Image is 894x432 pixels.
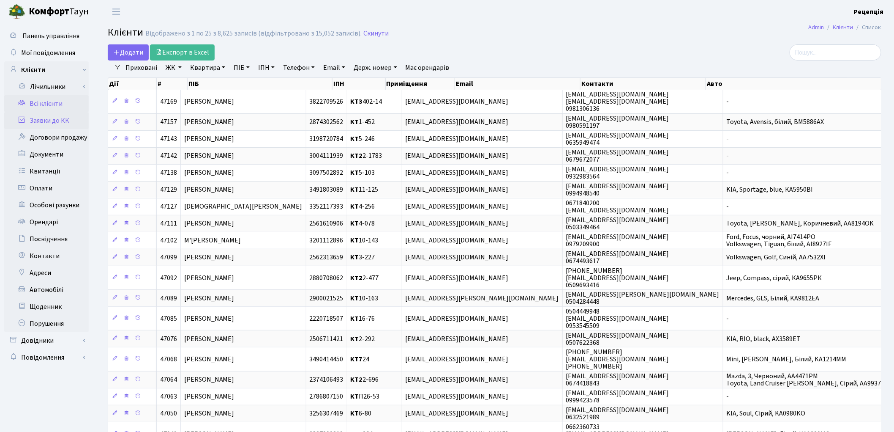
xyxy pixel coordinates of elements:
[8,3,25,20] img: logo.png
[162,61,185,75] a: ЖК
[566,182,669,198] span: [EMAIL_ADDRESS][DOMAIN_NAME] 0994948540
[351,219,359,228] b: КТ
[790,44,881,61] input: Пошук...
[184,185,234,195] span: [PERSON_NAME]
[351,253,375,262] span: 3-227
[184,202,303,212] span: [DEMOGRAPHIC_DATA][PERSON_NAME]
[351,294,359,303] b: КТ
[310,253,343,262] span: 2562313659
[727,409,806,418] span: KIA, Soul, Сірий, KA0980KO
[184,375,234,385] span: [PERSON_NAME]
[566,148,669,164] span: [EMAIL_ADDRESS][DOMAIN_NAME] 0679672077
[4,129,89,146] a: Договори продажу
[566,388,669,405] span: [EMAIL_ADDRESS][DOMAIN_NAME] 0999423578
[160,273,177,283] span: 47092
[310,409,343,418] span: 3256307469
[351,135,375,144] span: 5-246
[455,78,581,90] th: Email
[566,114,669,130] span: [EMAIL_ADDRESS][DOMAIN_NAME] 0980591197
[4,248,89,264] a: Контакти
[351,135,359,144] b: КТ
[230,61,253,75] a: ПІБ
[184,168,234,178] span: [PERSON_NAME]
[351,314,359,323] b: КТ
[566,131,669,147] span: [EMAIL_ADDRESS][DOMAIN_NAME] 0635949474
[566,232,669,249] span: [EMAIL_ADDRESS][DOMAIN_NAME] 0979209900
[727,219,874,228] span: Toyota, [PERSON_NAME], Коричневий, AA8194OK
[406,151,509,161] span: [EMAIL_ADDRESS][DOMAIN_NAME]
[406,118,509,127] span: [EMAIL_ADDRESS][DOMAIN_NAME]
[351,375,363,385] b: КТ2
[727,314,729,323] span: -
[406,168,509,178] span: [EMAIL_ADDRESS][DOMAIN_NAME]
[833,23,853,32] a: Клієнти
[184,236,241,245] span: М'[PERSON_NAME]
[351,334,375,344] span: 2-292
[566,165,669,181] span: [EMAIL_ADDRESS][DOMAIN_NAME] 0932983564
[386,78,455,90] th: Приміщення
[706,78,882,90] th: Авто
[566,371,669,388] span: [EMAIL_ADDRESS][DOMAIN_NAME] 0674418843
[406,97,509,106] span: [EMAIL_ADDRESS][DOMAIN_NAME]
[566,266,669,290] span: [PHONE_NUMBER] [EMAIL_ADDRESS][DOMAIN_NAME] 0509693416
[351,355,370,364] span: 24
[351,97,363,106] b: КТ3
[406,355,509,364] span: [EMAIL_ADDRESS][DOMAIN_NAME]
[566,347,669,371] span: [PHONE_NUMBER] [EMAIL_ADDRESS][DOMAIN_NAME] [PHONE_NUMBER]
[406,273,509,283] span: [EMAIL_ADDRESS][DOMAIN_NAME]
[187,61,229,75] a: Квартира
[333,78,386,90] th: ІПН
[4,112,89,129] a: Заявки до КК
[4,281,89,298] a: Автомобілі
[351,236,359,245] b: КТ
[184,97,234,106] span: [PERSON_NAME]
[727,273,822,283] span: Jeep, Compass, сірий, КА9655РК
[10,78,89,95] a: Лічильники
[566,290,720,306] span: [EMAIL_ADDRESS][PERSON_NAME][DOMAIN_NAME] 0504284448
[184,314,234,323] span: [PERSON_NAME]
[351,185,359,195] b: КТ
[351,375,379,385] span: 2-696
[310,375,343,385] span: 2374106493
[351,392,380,402] span: П26-53
[406,253,509,262] span: [EMAIL_ADDRESS][DOMAIN_NAME]
[310,273,343,283] span: 2880708062
[351,392,359,402] b: КТ
[854,7,884,17] b: Рецепція
[351,168,359,178] b: КТ
[4,332,89,349] a: Довідники
[406,219,509,228] span: [EMAIL_ADDRESS][DOMAIN_NAME]
[4,264,89,281] a: Адреси
[310,97,343,106] span: 3822709526
[853,23,881,32] li: Список
[160,375,177,385] span: 47064
[351,236,379,245] span: 10-143
[4,197,89,214] a: Особові рахунки
[310,294,343,303] span: 2900021525
[351,273,379,283] span: 2-477
[566,249,669,266] span: [EMAIL_ADDRESS][DOMAIN_NAME] 0674493617
[280,61,318,75] a: Телефон
[106,5,127,19] button: Переключити навігацію
[22,31,79,41] span: Панель управління
[566,198,669,215] span: 0671840200 [EMAIL_ADDRESS][DOMAIN_NAME]
[184,409,234,418] span: [PERSON_NAME]
[4,163,89,180] a: Квитанції
[406,135,509,144] span: [EMAIL_ADDRESS][DOMAIN_NAME]
[184,219,234,228] span: [PERSON_NAME]
[350,61,400,75] a: Держ. номер
[566,90,669,113] span: [EMAIL_ADDRESS][DOMAIN_NAME] [EMAIL_ADDRESS][DOMAIN_NAME] 0981306136
[351,202,359,212] b: КТ
[150,44,215,61] a: Експорт в Excel
[255,61,278,75] a: ІПН
[363,30,389,38] a: Скинути
[351,118,375,127] span: 1-452
[4,180,89,197] a: Оплати
[310,392,343,402] span: 2786807150
[184,355,234,364] span: [PERSON_NAME]
[184,334,234,344] span: [PERSON_NAME]
[4,231,89,248] a: Посвідчення
[160,168,177,178] span: 47138
[160,135,177,144] span: 47143
[406,185,509,195] span: [EMAIL_ADDRESS][DOMAIN_NAME]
